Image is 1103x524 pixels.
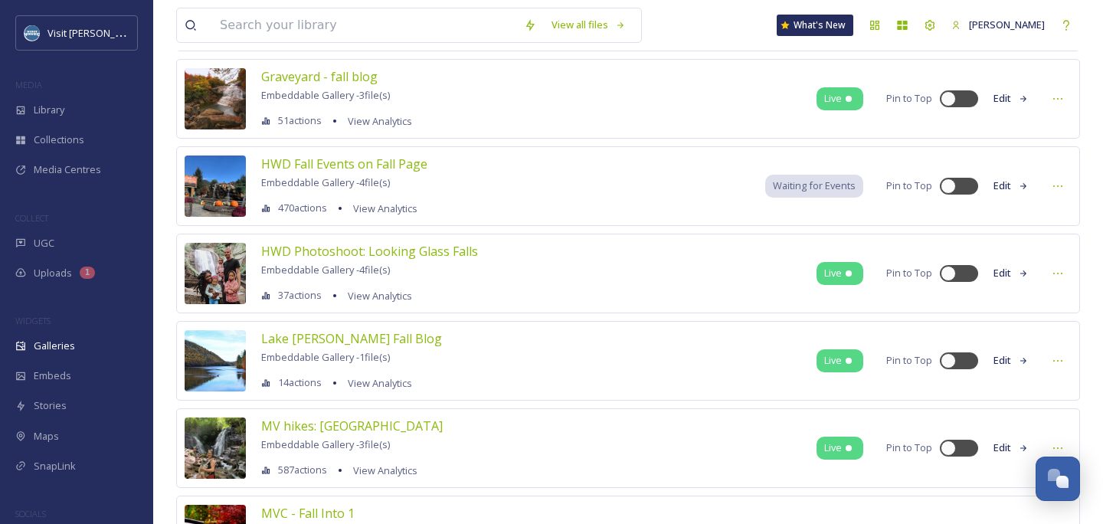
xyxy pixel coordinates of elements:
[986,258,1036,288] button: Edit
[340,112,412,130] a: View Analytics
[278,113,322,128] span: 51 actions
[773,178,856,193] span: Waiting for Events
[986,346,1036,375] button: Edit
[34,459,76,473] span: SnapLink
[185,156,246,217] img: ce6cb8eb-fb5c-45bc-834c-875500dd382f.jpg
[261,88,390,102] span: Embeddable Gallery - 3 file(s)
[261,243,478,260] span: HWD Photoshoot: Looking Glass Falls
[348,376,412,390] span: View Analytics
[34,236,54,251] span: UGC
[261,330,442,347] span: Lake [PERSON_NAME] Fall Blog
[1036,457,1080,501] button: Open Chat
[25,25,40,41] img: images.png
[824,266,842,280] span: Live
[34,133,84,147] span: Collections
[340,287,412,305] a: View Analytics
[47,25,145,40] span: Visit [PERSON_NAME]
[824,440,842,455] span: Live
[278,463,327,477] span: 587 actions
[15,212,48,224] span: COLLECT
[34,103,64,117] span: Library
[353,201,417,215] span: View Analytics
[261,175,390,189] span: Embeddable Gallery - 4 file(s)
[777,15,853,36] a: What's New
[185,330,246,391] img: 8db70b2e-4448-46b5-be46-ac0aedadb72d.jpg
[986,171,1036,201] button: Edit
[886,353,932,368] span: Pin to Top
[986,84,1036,113] button: Edit
[544,10,633,40] a: View all files
[15,508,46,519] span: SOCIALS
[886,440,932,455] span: Pin to Top
[969,18,1045,31] span: [PERSON_NAME]
[886,91,932,106] span: Pin to Top
[353,463,417,477] span: View Analytics
[944,10,1052,40] a: [PERSON_NAME]
[261,437,390,451] span: Embeddable Gallery - 3 file(s)
[261,156,427,172] span: HWD Fall Events on Fall Page
[34,429,59,444] span: Maps
[185,68,246,129] img: 42ff9e92-c4a6-4ee4-b34f-75a0f11a9145.jpg
[15,79,42,90] span: MEDIA
[261,505,355,522] span: MVC - Fall Into 1
[886,178,932,193] span: Pin to Top
[261,418,443,434] span: MV hikes: [GEOGRAPHIC_DATA]
[278,375,322,390] span: 14 actions
[15,315,51,326] span: WIDGETS
[345,461,417,480] a: View Analytics
[986,433,1036,463] button: Edit
[824,353,842,368] span: Live
[261,350,390,364] span: Embeddable Gallery - 1 file(s)
[34,266,72,280] span: Uploads
[34,339,75,353] span: Galleries
[278,201,327,215] span: 470 actions
[348,289,412,303] span: View Analytics
[278,288,322,303] span: 37 actions
[261,68,378,85] span: Graveyard - fall blog
[340,374,412,392] a: View Analytics
[34,162,101,177] span: Media Centres
[80,267,95,279] div: 1
[185,418,246,479] img: 49adbf05-a7e5-4dd7-9f9f-4125c913262e.jpg
[261,263,390,277] span: Embeddable Gallery - 4 file(s)
[34,368,71,383] span: Embeds
[212,8,516,42] input: Search your library
[886,266,932,280] span: Pin to Top
[348,114,412,128] span: View Analytics
[34,398,67,413] span: Stories
[824,91,842,106] span: Live
[345,199,417,218] a: View Analytics
[185,243,246,304] img: c3807f4d-2347-460d-9223-e0152d5e5d76.jpg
